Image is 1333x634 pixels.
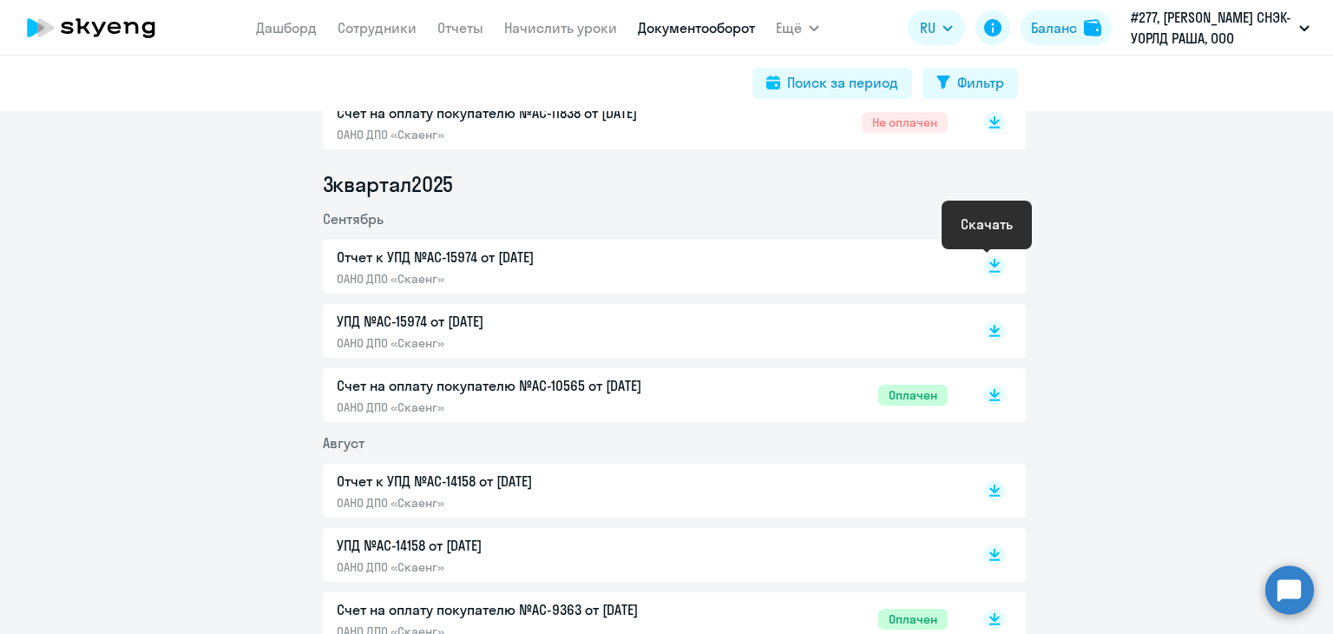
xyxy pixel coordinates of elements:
div: Поиск за период [787,72,898,93]
button: #277, [PERSON_NAME] СНЭК-УОРЛД РАША, ООО [1122,7,1318,49]
p: УПД №AC-15974 от [DATE] [337,311,701,332]
a: Сотрудники [338,19,417,36]
div: Баланс [1031,17,1077,38]
a: Отчет к УПД №AC-15974 от [DATE]ОАНО ДПО «Скаенг» [337,247,948,287]
p: ОАНО ДПО «Скаенг» [337,495,701,511]
p: ОАНО ДПО «Скаенг» [337,400,701,415]
a: УПД №AC-15974 от [DATE]ОАНО ДПО «Скаенг» [337,311,948,351]
p: УПД №AC-14158 от [DATE] [337,535,701,556]
p: ОАНО ДПО «Скаенг» [337,127,701,142]
p: Отчет к УПД №AC-14158 от [DATE] [337,471,701,492]
p: Отчет к УПД №AC-15974 от [DATE] [337,247,701,267]
a: Начислить уроки [504,19,617,36]
p: ОАНО ДПО «Скаенг» [337,559,701,575]
span: Сентябрь [323,210,384,228]
a: Отчет к УПД №AC-14158 от [DATE]ОАНО ДПО «Скаенг» [337,471,948,511]
span: Не оплачен [862,112,948,133]
button: Балансbalance [1021,10,1112,45]
button: Ещё [776,10,819,45]
button: Поиск за период [752,68,912,99]
img: balance [1084,19,1101,36]
p: ОАНО ДПО «Скаенг» [337,271,701,287]
a: УПД №AC-14158 от [DATE]ОАНО ДПО «Скаенг» [337,535,948,575]
button: RU [908,10,965,45]
a: Документооборот [638,19,755,36]
a: Отчеты [437,19,483,36]
a: Счет на оплату покупателю №AC-11838 от [DATE]ОАНО ДПО «Скаенг»Не оплачен [337,102,948,142]
p: Счет на оплату покупателю №AC-10565 от [DATE] [337,375,701,396]
span: Ещё [776,17,802,38]
span: Оплачен [878,385,948,406]
span: RU [920,17,936,38]
a: Счет на оплату покупателю №AC-10565 от [DATE]ОАНО ДПО «Скаенг»Оплачен [337,375,948,415]
p: #277, [PERSON_NAME] СНЭК-УОРЛД РАША, ООО [1131,7,1292,49]
div: Фильтр [957,72,1004,93]
li: 3 квартал 2025 [323,170,1026,198]
a: Дашборд [256,19,317,36]
p: ОАНО ДПО «Скаенг» [337,335,701,351]
button: Фильтр [923,68,1018,99]
p: Счет на оплату покупателю №AC-9363 от [DATE] [337,599,701,620]
p: Счет на оплату покупателю №AC-11838 от [DATE] [337,102,701,123]
div: Скачать [961,214,1013,234]
span: Август [323,434,364,452]
span: Оплачен [878,609,948,630]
